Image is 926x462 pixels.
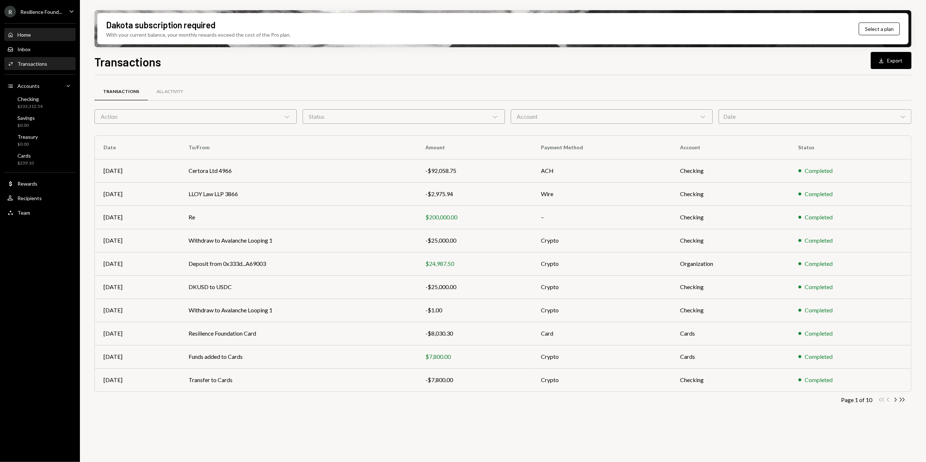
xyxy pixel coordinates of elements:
[805,306,833,315] div: Completed
[859,23,900,35] button: Select a plan
[841,396,872,403] div: Page 1 of 10
[4,113,76,130] a: Savings$0.00
[180,229,417,252] td: Withdraw to Avalanche Looping 1
[4,191,76,204] a: Recipients
[425,259,523,268] div: $24,987.50
[148,82,192,101] a: All Activity
[532,322,671,345] td: Card
[805,376,833,384] div: Completed
[532,345,671,368] td: Crypto
[180,299,417,322] td: Withdraw to Avalanche Looping 1
[532,229,671,252] td: Crypto
[95,136,180,159] th: Date
[719,109,911,124] div: Date
[425,213,523,222] div: $200,000.00
[180,182,417,206] td: LLOY Law LLP 3866
[805,352,833,361] div: Completed
[790,136,911,159] th: Status
[417,136,532,159] th: Amount
[672,299,790,322] td: Checking
[532,275,671,299] td: Crypto
[672,345,790,368] td: Cards
[94,54,161,69] h1: Transactions
[672,136,790,159] th: Account
[17,153,34,159] div: Cards
[106,31,291,38] div: With your current balance, your monthly rewards exceed the cost of the Pro plan.
[532,159,671,182] td: ACH
[104,166,171,175] div: [DATE]
[4,57,76,70] a: Transactions
[425,329,523,338] div: -$8,030.30
[157,89,183,95] div: All Activity
[180,252,417,275] td: Deposit from 0x333d...A69003
[805,329,833,338] div: Completed
[425,190,523,198] div: -$2,975.94
[4,6,16,17] div: R
[106,19,215,31] div: Dakota subscription required
[672,159,790,182] td: Checking
[104,259,171,268] div: [DATE]
[4,94,76,111] a: Checking$233,312.54
[672,229,790,252] td: Checking
[104,190,171,198] div: [DATE]
[17,210,30,216] div: Team
[805,190,833,198] div: Completed
[532,368,671,392] td: Crypto
[871,52,911,69] button: Export
[104,213,171,222] div: [DATE]
[532,136,671,159] th: Payment Method
[17,181,37,187] div: Rewards
[20,9,62,15] div: Resilience Found...
[104,329,171,338] div: [DATE]
[17,134,38,140] div: Treasury
[805,283,833,291] div: Completed
[104,376,171,384] div: [DATE]
[4,177,76,190] a: Rewards
[17,46,31,52] div: Inbox
[4,79,76,92] a: Accounts
[425,166,523,175] div: -$92,058.75
[17,141,38,147] div: $0.00
[17,122,35,129] div: $0.00
[672,252,790,275] td: Organization
[4,42,76,56] a: Inbox
[532,206,671,229] td: –
[805,259,833,268] div: Completed
[4,206,76,219] a: Team
[425,352,523,361] div: $7,800.00
[4,28,76,41] a: Home
[4,150,76,168] a: Cards$239.10
[180,345,417,368] td: Funds added to Cards
[672,275,790,299] td: Checking
[17,32,31,38] div: Home
[805,166,833,175] div: Completed
[672,322,790,345] td: Cards
[4,131,76,149] a: Treasury$0.00
[104,352,171,361] div: [DATE]
[17,195,42,201] div: Recipients
[17,61,47,67] div: Transactions
[425,283,523,291] div: -$25,000.00
[805,236,833,245] div: Completed
[180,368,417,392] td: Transfer to Cards
[672,182,790,206] td: Checking
[425,306,523,315] div: -$1.00
[532,299,671,322] td: Crypto
[17,115,35,121] div: Savings
[805,213,833,222] div: Completed
[17,104,43,110] div: $233,312.54
[532,252,671,275] td: Crypto
[17,83,40,89] div: Accounts
[511,109,713,124] div: Account
[672,206,790,229] td: Checking
[532,182,671,206] td: Wire
[103,89,139,95] div: Transactions
[180,206,417,229] td: Re
[180,159,417,182] td: Certora Ltd 4966
[425,376,523,384] div: -$7,800.00
[17,160,34,166] div: $239.10
[94,109,297,124] div: Action
[17,96,43,102] div: Checking
[180,275,417,299] td: DKUSD to USDC
[104,236,171,245] div: [DATE]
